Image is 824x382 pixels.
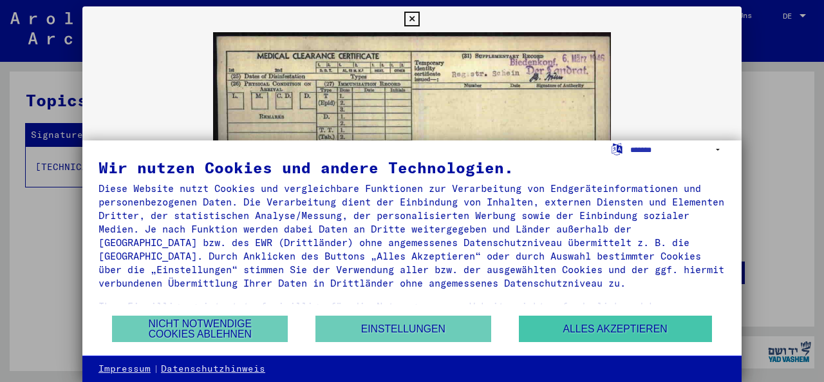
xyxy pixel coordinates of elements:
[98,160,726,175] div: Wir nutzen Cookies und andere Technologien.
[519,316,712,342] button: Alles akzeptieren
[112,316,288,342] button: Nicht notwendige Cookies ablehnen
[315,316,491,342] button: Einstellungen
[126,32,698,285] img: 002.jpg
[161,363,265,376] a: Datenschutzhinweis
[98,182,726,290] div: Diese Website nutzt Cookies und vergleichbare Funktionen zur Verarbeitung von Endgeräteinformatio...
[630,140,726,159] select: Sprache auswählen
[98,363,151,376] a: Impressum
[610,142,624,155] label: Sprache auswählen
